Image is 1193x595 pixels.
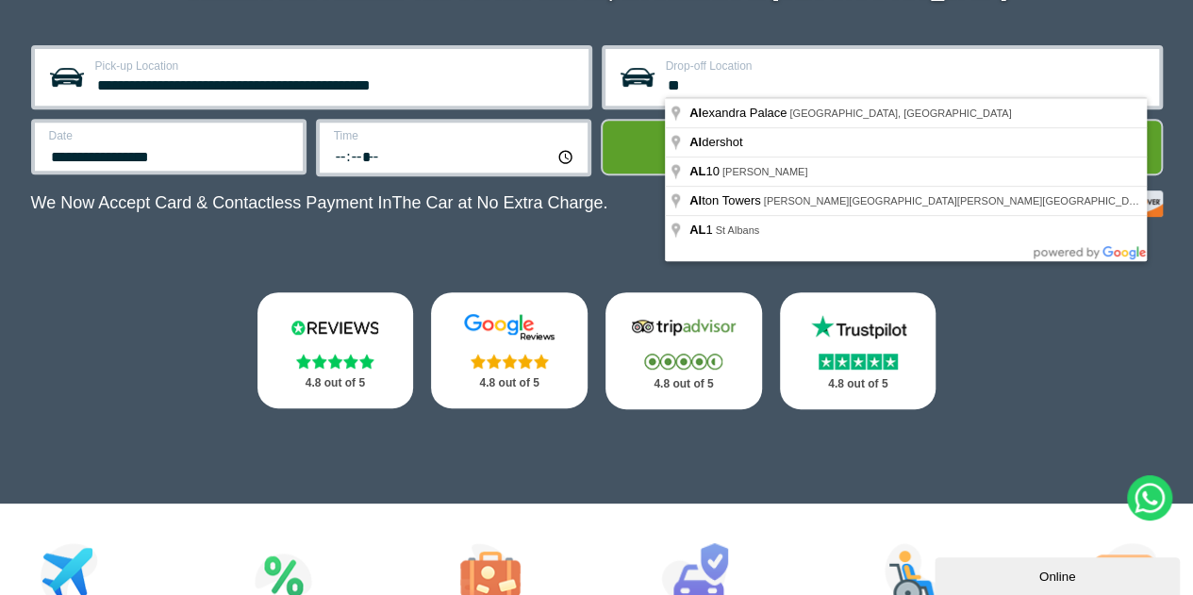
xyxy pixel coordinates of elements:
label: Date [49,130,291,141]
p: 4.8 out of 5 [278,372,393,395]
span: [GEOGRAPHIC_DATA], [GEOGRAPHIC_DATA] [789,107,1011,119]
span: Al [689,193,702,207]
img: Stars [471,354,549,369]
a: Reviews.io Stars 4.8 out of 5 [257,292,414,408]
img: Trustpilot [802,313,915,341]
p: We Now Accept Card & Contactless Payment In [31,193,608,213]
span: Al [689,106,702,120]
p: 4.8 out of 5 [801,372,916,396]
span: dershot [689,135,745,149]
span: AL [689,223,705,237]
img: Reviews.io [278,313,391,341]
span: St Albans [716,224,759,236]
button: Get Quote [601,119,1163,175]
img: Stars [296,354,374,369]
span: Al [689,135,702,149]
a: Trustpilot Stars 4.8 out of 5 [780,292,936,409]
span: ton Towers [689,193,764,207]
span: [PERSON_NAME] [722,166,807,177]
img: Stars [819,354,898,370]
img: Google [453,313,566,341]
span: 1 [689,223,716,237]
span: AL [689,164,705,178]
p: 4.8 out of 5 [626,372,741,396]
p: 4.8 out of 5 [452,372,567,395]
span: 10 [689,164,722,178]
a: Tripadvisor Stars 4.8 out of 5 [605,292,762,409]
span: The Car at No Extra Charge. [391,193,607,212]
a: Google Stars 4.8 out of 5 [431,292,588,408]
label: Pick-up Location [95,60,577,72]
label: Drop-off Location [666,60,1148,72]
label: Time [334,130,576,141]
span: exandra Palace [689,106,789,120]
img: Tripadvisor [627,313,740,341]
iframe: chat widget [935,554,1184,595]
img: Stars [644,354,722,370]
